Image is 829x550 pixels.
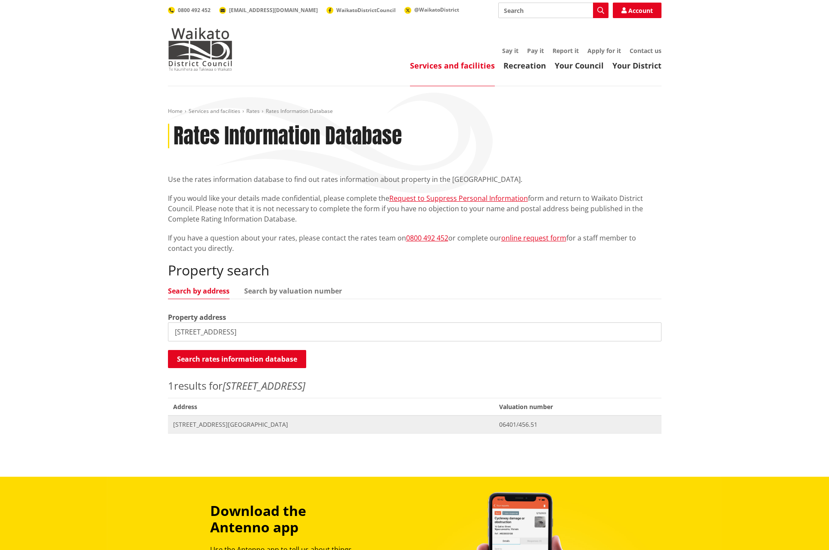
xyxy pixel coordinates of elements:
[168,193,661,224] p: If you would like your details made confidential, please complete the form and return to Waikato ...
[219,6,318,14] a: [EMAIL_ADDRESS][DOMAIN_NAME]
[168,233,661,253] p: If you have a question about your rates, please contact the rates team on or complete our for a s...
[527,47,544,55] a: Pay it
[502,47,519,55] a: Say it
[168,398,494,416] span: Address
[168,6,211,14] a: 0800 492 452
[789,514,820,545] iframe: Messenger Launcher
[410,60,495,71] a: Services and facilities
[630,47,661,55] a: Contact us
[555,60,604,71] a: Your Council
[168,378,174,393] span: 1
[336,6,396,14] span: WaikatoDistrictCouncil
[229,6,318,14] span: [EMAIL_ADDRESS][DOMAIN_NAME]
[168,174,661,184] p: Use the rates information database to find out rates information about property in the [GEOGRAPHI...
[501,233,566,243] a: online request form
[266,107,333,115] span: Rates Information Database
[406,233,448,243] a: 0800 492 452
[612,60,661,71] a: Your District
[174,124,402,149] h1: Rates Information Database
[168,28,233,71] img: Waikato District Council - Te Kaunihera aa Takiwaa o Waikato
[168,322,661,341] input: e.g. Duke Street NGARUAWAHIA
[173,420,489,429] span: [STREET_ADDRESS][GEOGRAPHIC_DATA]
[168,350,306,368] button: Search rates information database
[168,108,661,115] nav: breadcrumb
[494,398,661,416] span: Valuation number
[223,378,305,393] em: [STREET_ADDRESS]
[246,107,260,115] a: Rates
[244,287,342,294] a: Search by valuation number
[168,107,183,115] a: Home
[326,6,396,14] a: WaikatoDistrictCouncil
[168,416,661,433] a: [STREET_ADDRESS][GEOGRAPHIC_DATA] 06401/456.51
[503,60,546,71] a: Recreation
[210,503,366,536] h3: Download the Antenno app
[613,3,661,18] a: Account
[553,47,579,55] a: Report it
[178,6,211,14] span: 0800 492 452
[189,107,240,115] a: Services and facilities
[587,47,621,55] a: Apply for it
[168,378,661,394] p: results for
[498,3,609,18] input: Search input
[404,6,459,13] a: @WaikatoDistrict
[168,312,226,322] label: Property address
[168,262,661,278] h2: Property search
[414,6,459,13] span: @WaikatoDistrict
[168,287,230,294] a: Search by address
[389,194,528,203] a: Request to Suppress Personal Information
[499,420,656,429] span: 06401/456.51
